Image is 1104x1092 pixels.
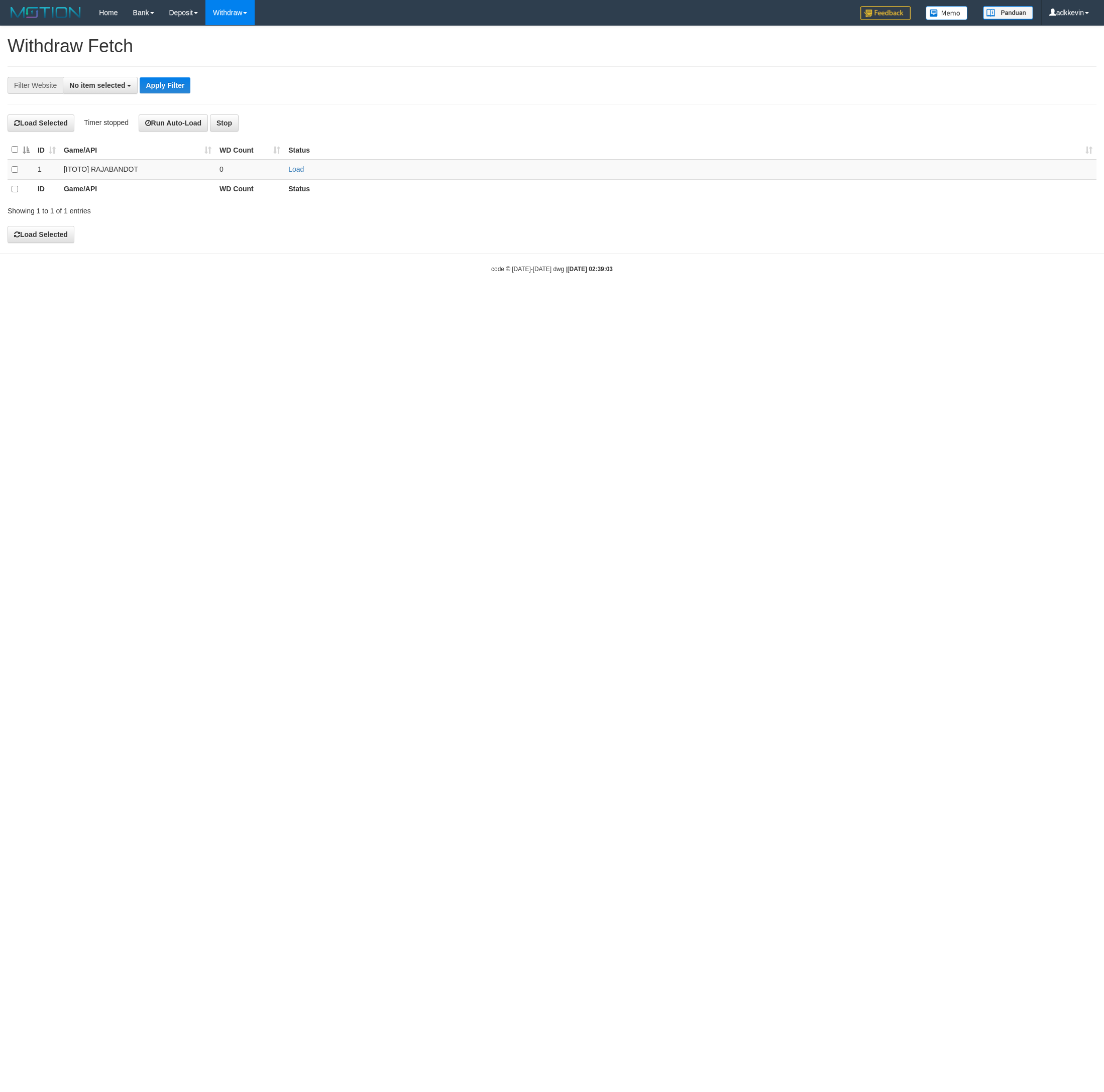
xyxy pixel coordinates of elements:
button: No item selected [63,77,138,94]
span: No item selected [69,81,125,89]
span: 0 [219,165,224,173]
div: Showing 1 to 1 of 1 entries [8,202,453,216]
button: Load Selected [8,226,74,243]
a: Load [288,165,304,173]
th: ID: activate to sort column ascending [34,140,60,160]
th: WD Count: activate to sort column ascending [215,140,284,160]
button: Stop [210,114,239,132]
td: 1 [34,160,60,180]
button: Load Selected [8,114,74,132]
th: WD Count [215,179,284,199]
img: MOTION_logo.png [8,5,84,20]
small: code © [DATE]-[DATE] dwg | [491,266,613,273]
button: Run Auto-Load [139,114,208,132]
img: Button%20Memo.svg [926,6,968,20]
th: Game/API: activate to sort column ascending [60,140,215,160]
th: Status [284,179,1096,199]
img: panduan.png [983,6,1033,20]
th: Status: activate to sort column ascending [284,140,1096,160]
td: [ITOTO] RAJABANDOT [60,160,215,180]
span: Timer stopped [84,118,129,127]
th: Game/API [60,179,215,199]
img: Feedback.jpg [860,6,911,20]
button: Apply Filter [140,77,190,93]
div: Filter Website [8,77,63,94]
th: ID [34,179,60,199]
strong: [DATE] 02:39:03 [568,266,613,273]
h1: Withdraw Fetch [8,36,1096,56]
